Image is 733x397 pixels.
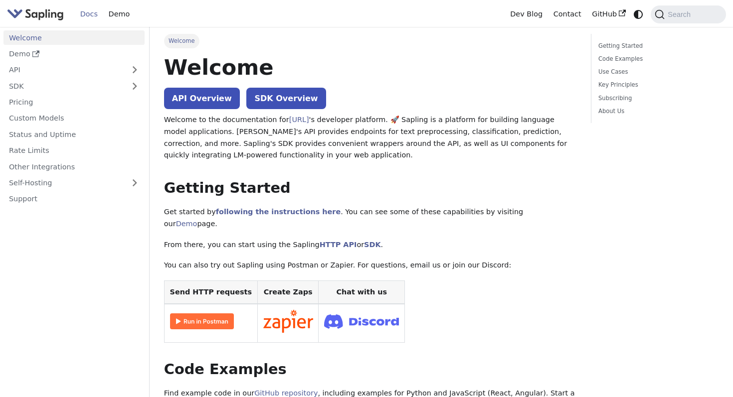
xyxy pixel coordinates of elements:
p: You can also try out Sapling using Postman or Zapier. For questions, email us or join our Discord: [164,260,576,271]
a: Self-Hosting [3,176,145,190]
a: Code Examples [598,54,715,64]
button: Expand sidebar category 'SDK' [125,79,145,93]
a: Demo [103,6,135,22]
img: Sapling.ai [7,7,64,21]
a: SDK Overview [246,88,326,109]
th: Send HTTP requests [164,281,257,304]
a: Demo [176,220,197,228]
a: following the instructions here [216,208,341,216]
a: About Us [598,107,715,116]
h1: Welcome [164,54,576,81]
p: From there, you can start using the Sapling or . [164,239,576,251]
a: Docs [75,6,103,22]
a: Key Principles [598,80,715,90]
img: Run in Postman [170,313,234,329]
a: Other Integrations [3,159,145,174]
a: Getting Started [598,41,715,51]
a: Subscribing [598,94,715,103]
a: Dev Blog [505,6,548,22]
a: Pricing [3,95,145,110]
button: Search (Command+K) [651,5,726,23]
p: Welcome to the documentation for 's developer platform. 🚀 Sapling is a platform for building lang... [164,114,576,161]
h2: Code Examples [164,361,576,379]
span: Welcome [164,34,199,48]
button: Expand sidebar category 'API' [125,63,145,77]
a: HTTP API [320,241,357,249]
h2: Getting Started [164,179,576,197]
a: API [3,63,125,77]
a: GitHub [586,6,631,22]
img: Join Discord [324,311,399,332]
button: Switch between dark and light mode (currently system mode) [631,7,646,21]
a: Custom Models [3,111,145,126]
a: Rate Limits [3,143,145,158]
img: Connect in Zapier [263,310,313,333]
a: Sapling.aiSapling.ai [7,7,67,21]
a: [URL] [289,116,309,124]
a: SDK [364,241,380,249]
th: Create Zaps [257,281,319,304]
a: API Overview [164,88,240,109]
a: Contact [548,6,587,22]
a: Status and Uptime [3,127,145,141]
a: SDK [3,79,125,93]
a: Use Cases [598,67,715,77]
a: GitHub repository [254,389,318,397]
a: Welcome [3,30,145,45]
span: Search [665,10,697,18]
a: Demo [3,47,145,61]
nav: Breadcrumbs [164,34,576,48]
a: Support [3,192,145,206]
p: Get started by . You can see some of these capabilities by visiting our page. [164,206,576,230]
th: Chat with us [319,281,405,304]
